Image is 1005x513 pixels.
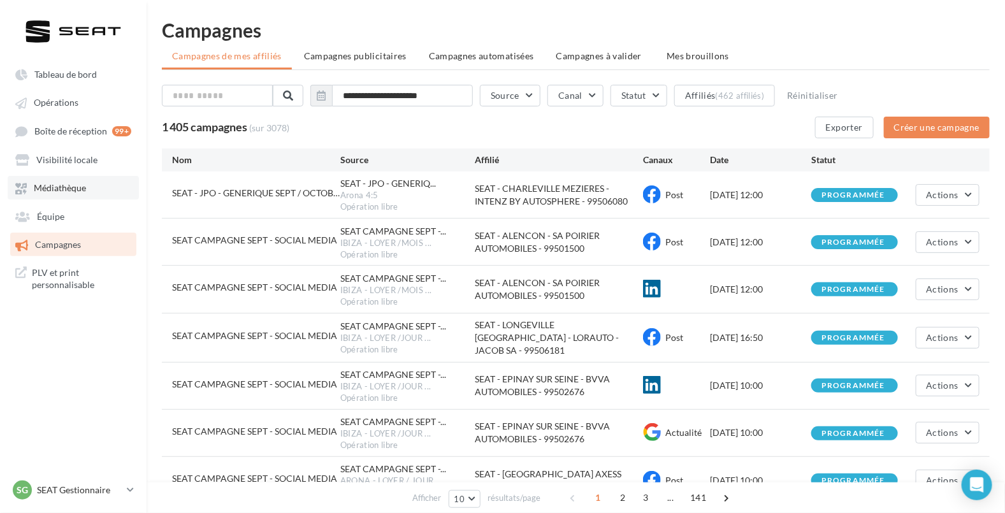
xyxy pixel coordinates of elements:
span: SEAT CAMPAGNE SEPT -... [340,225,446,238]
div: Open Intercom Messenger [962,470,992,500]
div: programmée [821,430,885,438]
div: programmée [821,238,885,247]
span: SEAT CAMPAGNE SEPT - SOCIAL MEDIA [172,379,337,389]
button: Actions [916,375,980,396]
div: [DATE] 10:00 [711,379,811,392]
div: SEAT - LONGEVILLE [GEOGRAPHIC_DATA] - LORAUTO - JACOB SA - 99506181 [475,319,643,357]
span: SEAT CAMPAGNE SEPT -... [340,320,446,333]
span: (sur 3078) [249,122,289,133]
span: ARONA - LOYER / JOUR... [340,475,440,487]
div: [DATE] 12:00 [711,189,811,201]
span: SEAT CAMPAGNE SEPT -... [340,463,446,475]
button: Actions [916,470,980,491]
span: 3 [635,488,656,508]
span: Visibilité locale [36,154,98,165]
span: Actions [927,380,958,391]
div: SEAT - ALENCON - SA POIRIER AUTOMOBILES - 99501500 [475,229,643,255]
button: Actions [916,184,980,206]
span: SEAT - JPO - GENERIQUE SEPT / OCTOBRE [172,187,340,198]
span: Mes brouillons [667,50,729,61]
div: SEAT - ALENCON - SA POIRIER AUTOMOBILES - 99501500 [475,277,643,302]
button: Actions [916,327,980,349]
span: Post [665,332,683,343]
span: Tableau de bord [34,69,97,80]
span: Actions [927,189,958,200]
span: Actions [927,475,958,486]
div: Opération libre [340,344,475,356]
a: Boîte de réception 99+ [8,119,139,143]
span: Équipe [37,211,64,222]
div: SEAT - EPINAY SUR SEINE - BVVA AUTOMOBILES - 99502676 [475,373,643,398]
span: 10 [454,494,465,504]
button: Créer une campagne [884,117,990,138]
div: [DATE] 10:00 [711,474,811,487]
a: Équipe [8,205,139,228]
a: SG SEAT Gestionnaire [10,478,136,502]
button: Actions [916,231,980,253]
div: programmée [821,191,885,199]
span: Campagnes publicitaires [304,50,407,61]
button: 10 [449,490,481,508]
div: Arona 4:5 [340,190,475,201]
span: Post [665,236,683,247]
div: Statut [811,154,912,166]
button: Actions [916,278,980,300]
span: Post [665,475,683,486]
h1: Campagnes [162,20,990,40]
div: Nom [172,154,340,166]
div: Opération libre [340,393,475,404]
p: SEAT Gestionnaire [37,484,122,496]
div: (462 affiliés) [716,90,765,101]
span: résultats/page [488,492,540,504]
span: IBIZA - LOYER /JOUR ... [340,428,431,440]
a: Tableau de bord [8,62,139,85]
button: Source [480,85,540,106]
button: Statut [611,85,667,106]
span: SEAT CAMPAGNE SEPT - SOCIAL MEDIA [172,473,337,484]
span: Opérations [34,98,78,108]
span: SEAT - JPO - GENERIQ... [340,177,436,190]
span: SEAT CAMPAGNE SEPT -... [340,368,446,381]
div: programmée [821,382,885,390]
div: Opération libre [340,296,475,308]
span: Campagnes à valider [556,50,642,62]
div: SEAT - [GEOGRAPHIC_DATA] AXESS SUD-OUEST - 99502628 [475,468,643,493]
span: ... [660,488,681,508]
a: Médiathèque [8,176,139,199]
span: IBIZA - LOYER /MOIS ... [340,285,431,296]
span: Actions [927,236,958,247]
span: Campagnes automatisées [429,50,534,61]
span: Actualité [665,427,702,438]
div: programmée [821,285,885,294]
span: Actions [927,284,958,294]
div: Source [340,154,475,166]
div: [DATE] 16:50 [711,331,811,344]
button: Affiliés(462 affiliés) [674,85,775,106]
span: SEAT CAMPAGNE SEPT -... [340,272,446,285]
a: Opérations [8,90,139,113]
a: PLV et print personnalisable [8,261,139,296]
span: IBIZA - LOYER /JOUR ... [340,381,431,393]
span: Actions [927,427,958,438]
button: Exporter [815,117,874,138]
span: Post [665,189,683,200]
div: programmée [821,477,885,485]
span: Campagnes [35,240,81,250]
div: Canaux [643,154,711,166]
span: IBIZA - LOYER /MOIS ... [340,238,431,249]
div: SEAT - CHARLEVILLE MEZIERES - INTENZ BY AUTOSPHERE - 99506080 [475,182,643,208]
span: SEAT CAMPAGNE SEPT - SOCIAL MEDIA [172,426,337,437]
span: 1 405 campagnes [162,120,247,134]
button: Canal [547,85,604,106]
div: Opération libre [340,440,475,451]
div: Affilié [475,154,643,166]
div: 99+ [112,126,131,136]
span: Médiathèque [34,183,86,194]
span: SEAT CAMPAGNE SEPT - SOCIAL MEDIA [172,330,337,341]
span: 1 [588,488,608,508]
div: Opération libre [340,201,475,213]
div: [DATE] 12:00 [711,236,811,249]
span: Actions [927,332,958,343]
span: Afficher [413,492,442,504]
span: PLV et print personnalisable [32,266,131,291]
